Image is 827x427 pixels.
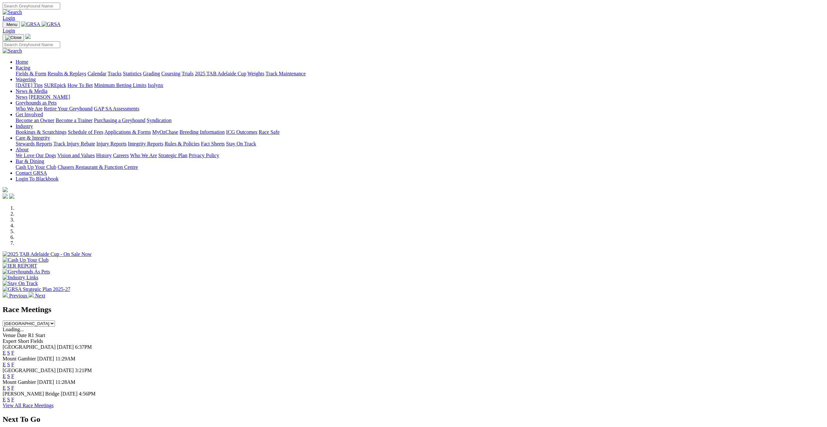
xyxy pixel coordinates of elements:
a: Calendar [87,71,106,76]
a: Minimum Betting Limits [94,82,146,88]
a: Bookings & Scratchings [16,129,66,135]
a: Industry [16,123,33,129]
img: GRSA [21,21,40,27]
img: Stay On Track [3,281,38,286]
span: Next [35,293,45,298]
img: facebook.svg [3,194,8,199]
a: SUREpick [44,82,66,88]
a: Greyhounds as Pets [16,100,57,106]
a: Statistics [123,71,142,76]
img: Greyhounds As Pets [3,269,50,275]
span: Menu [7,22,17,27]
a: News [16,94,27,100]
a: Integrity Reports [128,141,163,146]
span: [DATE] [57,344,74,350]
img: twitter.svg [9,194,14,199]
a: E [3,350,6,356]
a: Stewards Reports [16,141,52,146]
h2: Next To Go [3,415,824,424]
input: Search [3,41,60,48]
a: Previous [3,293,29,298]
a: We Love Our Dogs [16,153,56,158]
a: F [11,397,14,402]
a: Wagering [16,77,36,82]
a: Rules & Policies [165,141,200,146]
div: Greyhounds as Pets [16,106,824,112]
a: Syndication [147,118,171,123]
a: ICG Outcomes [226,129,257,135]
span: [DATE] [61,391,78,396]
a: About [16,147,29,152]
a: Purchasing a Greyhound [94,118,145,123]
a: S [7,362,10,367]
a: Weights [247,71,264,76]
a: MyOzChase [152,129,178,135]
img: chevron-right-pager-white.svg [29,292,34,297]
span: [GEOGRAPHIC_DATA] [3,368,56,373]
img: Industry Links [3,275,38,281]
button: Toggle navigation [3,21,20,28]
span: 11:29AM [55,356,75,361]
a: Breeding Information [180,129,225,135]
span: 4:56PM [79,391,96,396]
a: Applications & Forms [104,129,151,135]
a: Coursing [161,71,180,76]
div: Bar & Dining [16,164,824,170]
img: Cash Up Your Club [3,257,48,263]
a: Become a Trainer [56,118,93,123]
span: Loading... [3,327,24,332]
span: [DATE] [37,379,54,385]
img: chevron-left-pager-white.svg [3,292,8,297]
a: Chasers Restaurant & Function Centre [58,164,138,170]
img: GRSA [42,21,61,27]
a: Home [16,59,28,65]
a: Strategic Plan [158,153,187,158]
a: Tracks [108,71,122,76]
a: Isolynx [148,82,163,88]
a: Privacy Policy [189,153,219,158]
a: F [11,350,14,356]
a: Track Injury Rebate [53,141,95,146]
div: About [16,153,824,158]
span: [PERSON_NAME] Bridge [3,391,60,396]
div: Industry [16,129,824,135]
img: Search [3,9,22,15]
span: Mount Gambier [3,356,36,361]
a: E [3,373,6,379]
button: Toggle navigation [3,34,24,41]
span: Previous [9,293,27,298]
a: News & Media [16,88,47,94]
a: Login [3,28,15,33]
input: Search [3,3,60,9]
a: Who We Are [130,153,157,158]
img: logo-grsa-white.png [3,187,8,192]
div: Get Involved [16,118,824,123]
span: R1 Start [28,333,45,338]
span: Date [17,333,27,338]
a: Race Safe [259,129,279,135]
span: Expert [3,338,17,344]
a: Who We Are [16,106,43,111]
span: 6:37PM [75,344,92,350]
span: Fields [30,338,43,344]
a: E [3,397,6,402]
a: Login [3,15,15,21]
a: Grading [143,71,160,76]
a: Vision and Values [57,153,95,158]
a: Injury Reports [96,141,127,146]
span: Mount Gambier [3,379,36,385]
a: Fact Sheets [201,141,225,146]
div: Racing [16,71,824,77]
a: Racing [16,65,30,70]
a: [PERSON_NAME] [29,94,70,100]
div: Care & Integrity [16,141,824,147]
a: Track Maintenance [266,71,306,76]
a: S [7,397,10,402]
div: Wagering [16,82,824,88]
a: Get Involved [16,112,43,117]
img: 2025 TAB Adelaide Cup - On Sale Now [3,251,92,257]
a: S [7,385,10,391]
img: GRSA Strategic Plan 2025-27 [3,286,70,292]
a: [DATE] Tips [16,82,43,88]
a: GAP SA Assessments [94,106,140,111]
